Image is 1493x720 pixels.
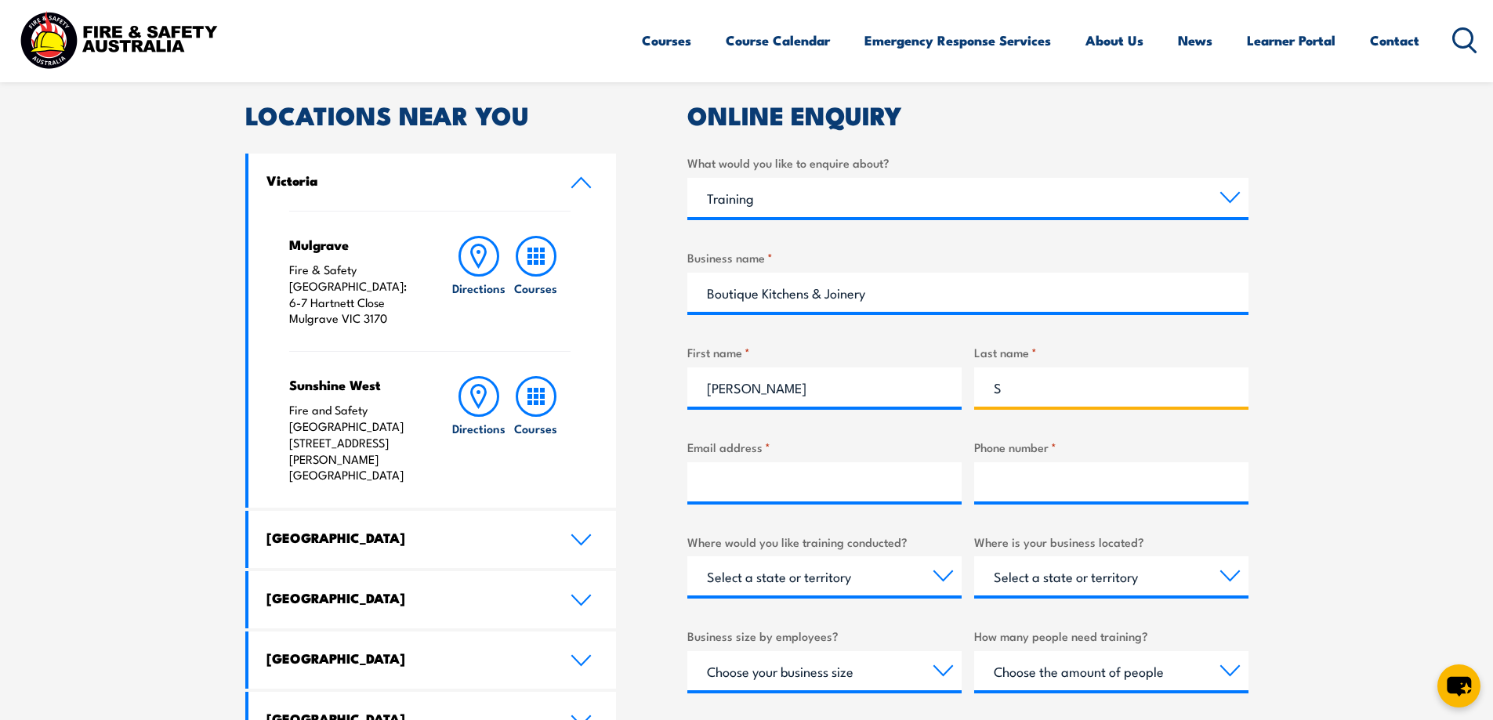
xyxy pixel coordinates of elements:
h6: Directions [452,280,506,296]
label: Business name [687,248,1248,266]
p: Fire and Safety [GEOGRAPHIC_DATA] [STREET_ADDRESS][PERSON_NAME] [GEOGRAPHIC_DATA] [289,402,420,483]
label: Business size by employees? [687,627,962,645]
label: Email address [687,438,962,456]
a: Emergency Response Services [864,20,1051,61]
a: News [1178,20,1212,61]
a: Victoria [248,154,617,211]
label: First name [687,343,962,361]
label: What would you like to enquire about? [687,154,1248,172]
h4: [GEOGRAPHIC_DATA] [266,649,547,667]
label: Where is your business located? [974,533,1248,551]
a: [GEOGRAPHIC_DATA] [248,511,617,568]
h4: [GEOGRAPHIC_DATA] [266,589,547,606]
h4: Sunshine West [289,376,420,393]
a: Contact [1370,20,1419,61]
a: About Us [1085,20,1143,61]
h6: Courses [514,280,557,296]
h2: ONLINE ENQUIRY [687,103,1248,125]
a: Courses [642,20,691,61]
a: Directions [451,376,507,483]
p: Fire & Safety [GEOGRAPHIC_DATA]: 6-7 Hartnett Close Mulgrave VIC 3170 [289,262,420,327]
h6: Courses [514,420,557,436]
label: Last name [974,343,1248,361]
a: Courses [508,236,564,327]
label: Where would you like training conducted? [687,533,962,551]
h2: LOCATIONS NEAR YOU [245,103,617,125]
h4: Victoria [266,172,547,189]
a: Directions [451,236,507,327]
a: [GEOGRAPHIC_DATA] [248,571,617,628]
label: Phone number [974,438,1248,456]
a: Learner Portal [1247,20,1335,61]
a: [GEOGRAPHIC_DATA] [248,631,617,689]
h4: [GEOGRAPHIC_DATA] [266,529,547,546]
button: chat-button [1437,664,1480,707]
a: Course Calendar [726,20,830,61]
h4: Mulgrave [289,236,420,253]
h6: Directions [452,420,506,436]
label: How many people need training? [974,627,1248,645]
a: Courses [508,376,564,483]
